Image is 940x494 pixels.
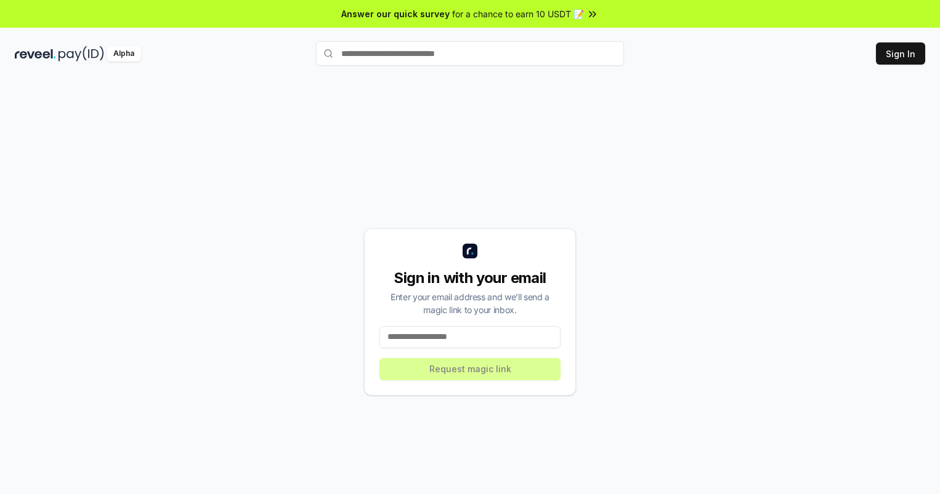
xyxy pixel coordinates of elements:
span: for a chance to earn 10 USDT 📝 [452,7,584,20]
img: pay_id [59,46,104,62]
div: Sign in with your email [379,268,561,288]
div: Alpha [107,46,141,62]
img: logo_small [463,244,477,258]
button: Sign In [876,42,925,65]
div: Enter your email address and we’ll send a magic link to your inbox. [379,290,561,316]
span: Answer our quick survey [341,7,450,20]
img: reveel_dark [15,46,56,62]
